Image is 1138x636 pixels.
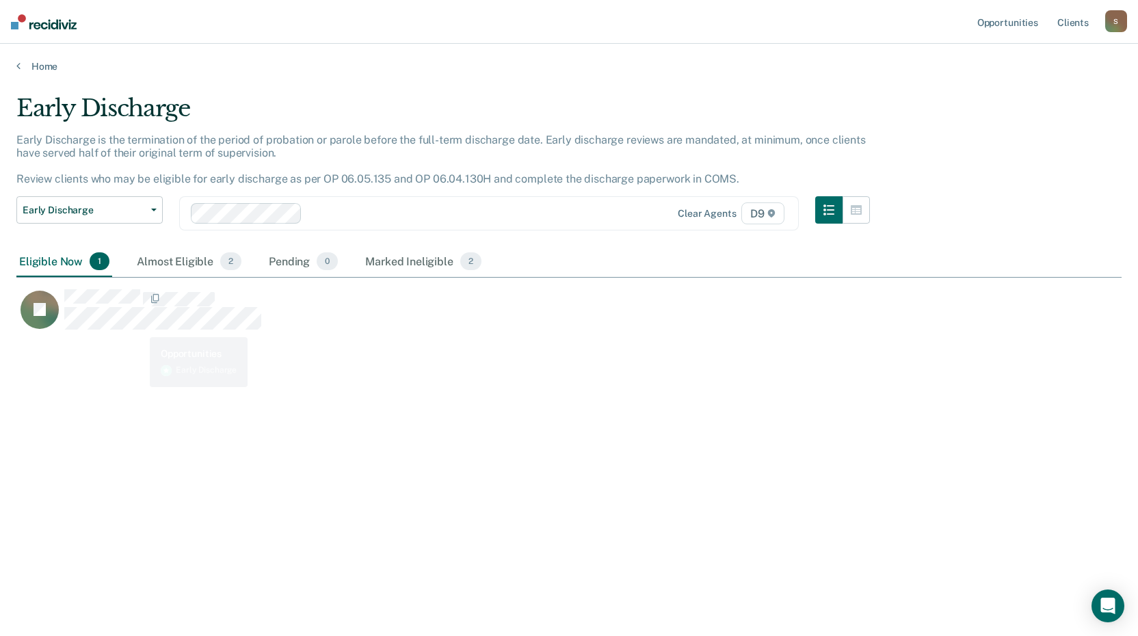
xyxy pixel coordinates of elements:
span: 0 [317,252,338,270]
button: Early Discharge [16,196,163,224]
a: Home [16,60,1122,72]
span: 1 [90,252,109,270]
div: Almost Eligible2 [134,247,244,277]
div: Pending0 [266,247,341,277]
div: Marked Ineligible2 [362,247,484,277]
img: Recidiviz [11,14,77,29]
span: 2 [460,252,481,270]
div: Open Intercom Messenger [1091,589,1124,622]
span: Early Discharge [23,204,146,216]
button: S [1105,10,1127,32]
div: Clear agents [678,208,736,220]
span: 2 [220,252,241,270]
div: Eligible Now1 [16,247,112,277]
span: D9 [741,202,784,224]
div: CaseloadOpportunityCell-0758433 [16,289,983,343]
div: Early Discharge [16,94,870,133]
p: Early Discharge is the termination of the period of probation or parole before the full-term disc... [16,133,866,186]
